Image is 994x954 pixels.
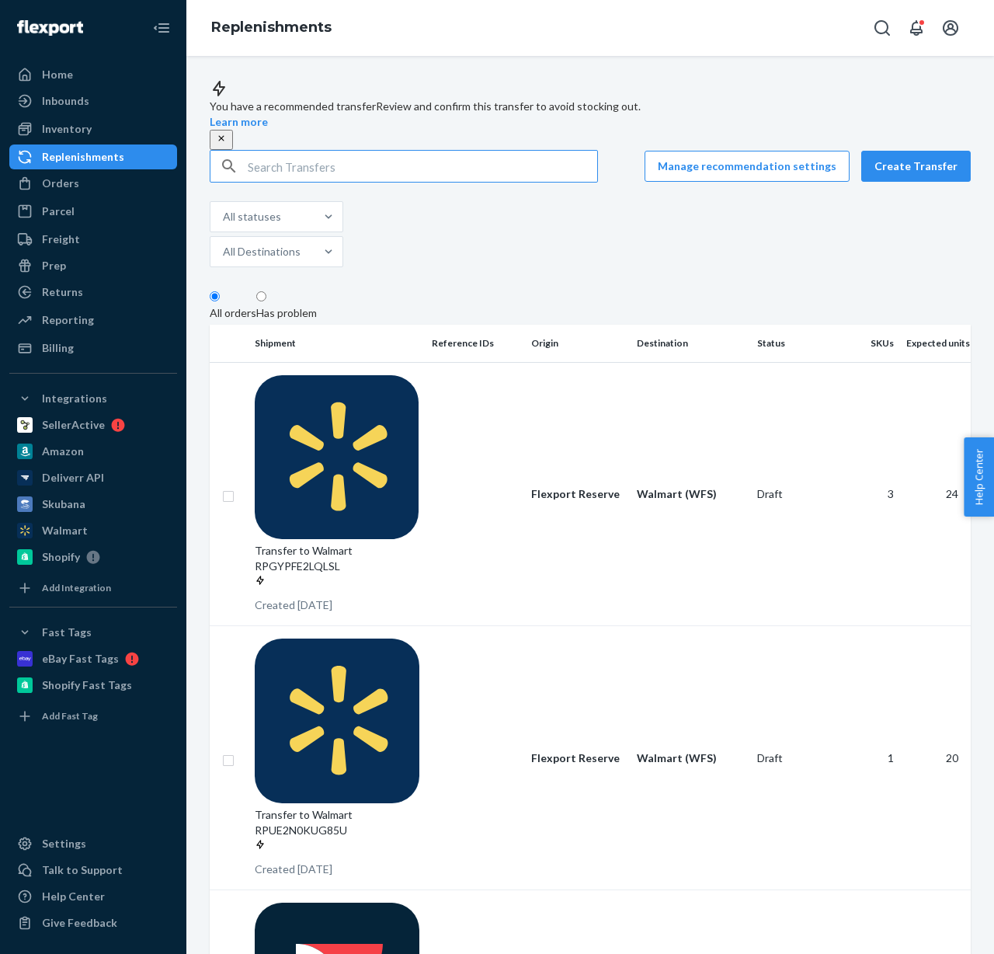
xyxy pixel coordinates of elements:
[248,325,426,362] th: Shipment
[9,545,177,569] a: Shopify
[42,470,104,486] div: Deliverr API
[9,171,177,196] a: Orders
[42,67,73,82] div: Home
[210,305,256,321] div: All orders
[935,12,966,44] button: Open account menu
[900,325,971,362] th: Expected units
[42,836,86,851] div: Settings
[9,910,177,935] button: Give Feedback
[9,62,177,87] a: Home
[42,340,74,356] div: Billing
[42,915,117,931] div: Give Feedback
[211,19,332,36] a: Replenishments
[223,244,301,259] div: All Destinations
[9,227,177,252] a: Freight
[210,291,220,301] input: All orders
[525,325,631,362] th: Origin
[645,151,850,182] button: Manage recommendation settings
[255,597,419,613] p: Created [DATE]
[9,144,177,169] a: Replenishments
[256,305,317,321] div: Has problem
[42,709,98,722] div: Add Fast Tag
[42,312,94,328] div: Reporting
[255,862,419,877] p: Created [DATE]
[42,417,105,433] div: SellerActive
[900,626,971,890] td: 20
[42,581,111,594] div: Add Integration
[751,325,850,362] th: Status
[850,362,900,626] td: 3
[281,209,283,225] input: All statuses
[9,308,177,333] a: Reporting
[900,362,971,626] td: 24
[255,807,419,854] p: Transfer to Walmart RPUE2N0KUG85U
[426,325,525,362] th: Reference IDs
[42,889,105,904] div: Help Center
[255,543,419,590] p: Transfer to Walmart RPGYPFE2LQLSL
[42,496,85,512] div: Skubana
[42,232,80,247] div: Freight
[637,750,745,766] p: Walmart (WFS)
[42,523,88,538] div: Walmart
[531,486,625,502] p: Flexport Reserve
[17,20,83,36] img: Flexport logo
[210,99,376,113] span: You have a recommended transfer
[42,677,132,693] div: Shopify Fast Tags
[42,149,124,165] div: Replenishments
[9,253,177,278] a: Prep
[901,12,932,44] button: Open notifications
[757,486,844,502] div: Draft
[9,884,177,909] a: Help Center
[9,439,177,464] a: Amazon
[199,5,344,50] ol: breadcrumbs
[42,93,89,109] div: Inbounds
[42,258,66,273] div: Prep
[9,646,177,671] a: eBay Fast Tags
[9,704,177,729] a: Add Fast Tag
[9,858,177,883] a: Talk to Support
[248,151,597,182] input: Search Transfers
[42,651,119,667] div: eBay Fast Tags
[42,549,80,565] div: Shopify
[301,244,302,259] input: All Destinations
[531,750,625,766] p: Flexport Reserve
[42,862,123,878] div: Talk to Support
[9,492,177,517] a: Skubana
[9,386,177,411] button: Integrations
[9,465,177,490] a: Deliverr API
[210,130,233,150] button: close
[867,12,898,44] button: Open Search Box
[637,486,745,502] p: Walmart (WFS)
[9,280,177,305] a: Returns
[42,176,79,191] div: Orders
[42,284,83,300] div: Returns
[9,518,177,543] a: Walmart
[42,121,92,137] div: Inventory
[9,199,177,224] a: Parcel
[9,413,177,437] a: SellerActive
[9,336,177,360] a: Billing
[256,291,266,301] input: Has problem
[9,117,177,141] a: Inventory
[9,831,177,856] a: Settings
[757,750,844,766] div: Draft
[631,325,751,362] th: Destination
[223,209,281,225] div: All statuses
[42,204,75,219] div: Parcel
[850,626,900,890] td: 1
[9,576,177,601] a: Add Integration
[146,12,177,44] button: Close Navigation
[9,89,177,113] a: Inbounds
[376,99,641,113] span: Review and confirm this transfer to avoid stocking out.
[42,391,107,406] div: Integrations
[861,151,971,182] button: Create Transfer
[964,437,994,517] button: Help Center
[9,673,177,698] a: Shopify Fast Tags
[9,620,177,645] button: Fast Tags
[850,325,900,362] th: SKUs
[210,114,268,130] button: Learn more
[42,444,84,459] div: Amazon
